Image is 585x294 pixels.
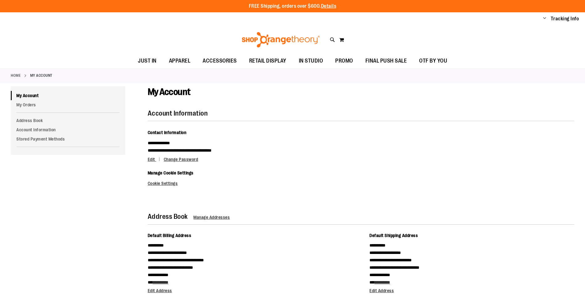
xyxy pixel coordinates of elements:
[329,54,359,68] a: PROMO
[203,54,237,68] span: ACCESSORIES
[164,157,198,162] a: Change Password
[193,215,230,220] a: Manage Addresses
[148,170,194,175] span: Manage Cookie Settings
[321,3,336,9] a: Details
[11,91,125,100] a: My Account
[169,54,191,68] span: APPAREL
[11,134,125,144] a: Stored Payment Methods
[30,73,52,78] strong: My Account
[148,181,178,186] a: Cookie Settings
[419,54,447,68] span: OTF BY YOU
[249,54,286,68] span: RETAIL DISPLAY
[148,109,208,117] strong: Account Information
[148,157,163,162] a: Edit
[241,32,321,47] img: Shop Orangetheory
[11,125,125,134] a: Account Information
[551,15,579,22] a: Tracking Info
[249,3,336,10] p: FREE Shipping, orders over $600.
[11,116,125,125] a: Address Book
[299,54,323,68] span: IN STUDIO
[543,16,546,22] button: Account menu
[413,54,453,68] a: OTF BY YOU
[196,54,243,68] a: ACCESSORIES
[148,87,191,97] span: My Account
[138,54,157,68] span: JUST IN
[148,157,155,162] span: Edit
[132,54,163,68] a: JUST IN
[148,130,187,135] span: Contact Information
[359,54,413,68] a: FINAL PUSH SALE
[369,288,394,293] a: Edit Address
[335,54,353,68] span: PROMO
[11,73,21,78] a: Home
[148,233,192,238] span: Default Billing Address
[243,54,293,68] a: RETAIL DISPLAY
[369,233,418,238] span: Default Shipping Address
[148,288,172,293] a: Edit Address
[365,54,407,68] span: FINAL PUSH SALE
[148,213,188,220] strong: Address Book
[293,54,329,68] a: IN STUDIO
[11,100,125,109] a: My Orders
[163,54,197,68] a: APPAREL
